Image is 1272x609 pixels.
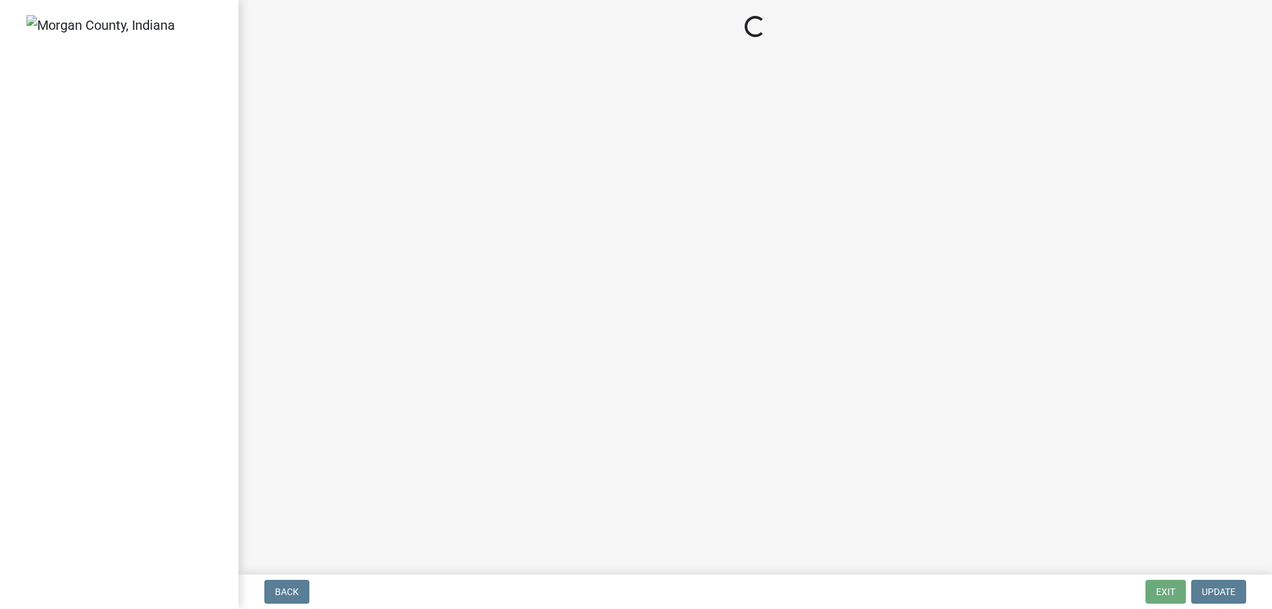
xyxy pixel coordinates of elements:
[1202,586,1236,597] span: Update
[275,586,299,597] span: Back
[1191,580,1246,604] button: Update
[26,15,175,35] img: Morgan County, Indiana
[264,580,309,604] button: Back
[1145,580,1186,604] button: Exit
